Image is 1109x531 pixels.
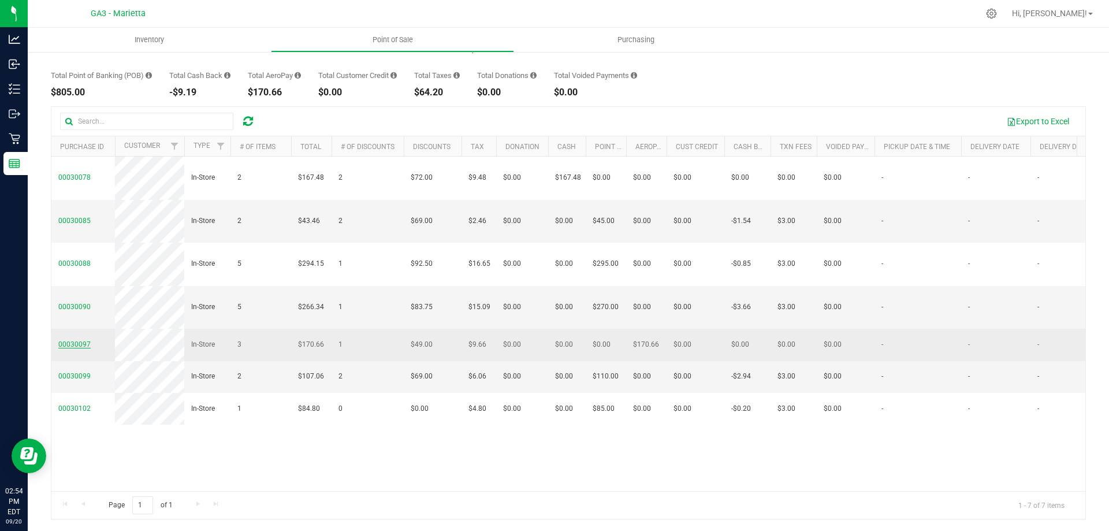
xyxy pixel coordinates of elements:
span: $0.00 [673,216,691,226]
span: $0.00 [824,302,842,313]
span: $270.00 [593,302,619,313]
span: $167.48 [555,172,581,183]
span: $0.00 [503,172,521,183]
span: $72.00 [411,172,433,183]
span: 2 [237,371,241,382]
div: -$9.19 [169,88,230,97]
span: - [881,403,883,414]
span: $4.80 [468,403,486,414]
span: $0.00 [824,371,842,382]
div: Total AeroPay [248,72,301,79]
span: -$0.85 [731,258,751,269]
span: - [881,371,883,382]
span: $107.06 [298,371,324,382]
span: In-Store [191,371,215,382]
span: $0.00 [777,172,795,183]
div: $0.00 [554,88,637,97]
span: $0.00 [633,216,651,226]
span: 00030090 [58,303,91,311]
span: $0.00 [555,403,573,414]
span: 2 [237,216,241,226]
span: - [1037,371,1039,382]
span: - [1037,302,1039,313]
span: $69.00 [411,371,433,382]
span: - [1037,403,1039,414]
span: $0.00 [824,403,842,414]
inline-svg: Reports [9,158,20,169]
a: Cust Credit [676,143,718,151]
span: -$1.54 [731,216,751,226]
span: - [968,339,970,350]
div: Total Cash Back [169,72,230,79]
span: $0.00 [503,258,521,269]
span: $0.00 [673,371,691,382]
span: $85.00 [593,403,615,414]
span: 2 [338,371,343,382]
span: $49.00 [411,339,433,350]
span: $0.00 [503,216,521,226]
a: Purchase ID [60,143,104,151]
div: 20 [358,44,392,53]
span: $0.00 [673,339,691,350]
span: $0.00 [731,339,749,350]
span: In-Store [191,339,215,350]
i: Sum of all round-up-to-next-dollar total price adjustments for all purchases in the date range. [530,72,537,79]
span: $0.00 [555,216,573,226]
span: Point of Sale [357,35,429,45]
span: $110.00 [593,371,619,382]
span: $0.00 [503,371,521,382]
span: $3.00 [777,302,795,313]
span: 2 [338,216,343,226]
span: 1 [237,403,241,414]
p: 09/20 [5,517,23,526]
a: # of Items [240,143,276,151]
a: Donation [505,143,539,151]
inline-svg: Inbound [9,58,20,70]
span: $266.34 [298,302,324,313]
i: Sum of the successful, non-voided point-of-banking payment transactions, both via payment termina... [146,72,152,79]
span: $0.00 [673,258,691,269]
span: - [1037,258,1039,269]
span: 00030085 [58,217,91,225]
div: Total Point of Banking (POB) [51,72,152,79]
span: $0.00 [824,172,842,183]
span: 5 [237,302,241,313]
a: Purchasing [514,28,757,52]
p: 02:54 PM EDT [5,486,23,517]
a: Customer [124,142,160,150]
span: $15.09 [468,302,490,313]
div: $0.00 [477,88,537,97]
div: 0 [281,44,341,53]
inline-svg: Inventory [9,83,20,95]
span: 00030088 [58,259,91,268]
span: - [968,403,970,414]
span: 0 [338,403,343,414]
a: # of Discounts [341,143,395,151]
div: Manage settings [984,8,999,19]
span: $9.48 [468,172,486,183]
div: $805.00 [51,88,152,97]
span: - [881,302,883,313]
span: $0.00 [673,172,691,183]
a: Filter [165,136,184,156]
a: Discounts [413,143,451,151]
span: $92.50 [411,258,433,269]
div: 24 [410,44,444,53]
div: Total Donations [477,72,537,79]
div: 0 [201,44,264,53]
span: $0.00 [555,258,573,269]
span: $0.00 [411,403,429,414]
span: - [881,172,883,183]
span: - [881,258,883,269]
span: In-Store [191,258,215,269]
i: Sum of the total taxes for all purchases in the date range. [453,72,460,79]
span: $3.00 [777,258,795,269]
span: $0.00 [503,302,521,313]
i: Sum of the successful, non-voided payments using account credit for all purchases in the date range. [390,72,397,79]
span: $0.00 [824,258,842,269]
div: $170.66 [248,88,301,97]
span: $0.00 [503,339,521,350]
div: $435.25 [522,44,581,53]
span: 00030097 [58,340,91,348]
i: Sum of the successful, non-voided AeroPay payment transactions for all purchases in the date range. [295,72,301,79]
